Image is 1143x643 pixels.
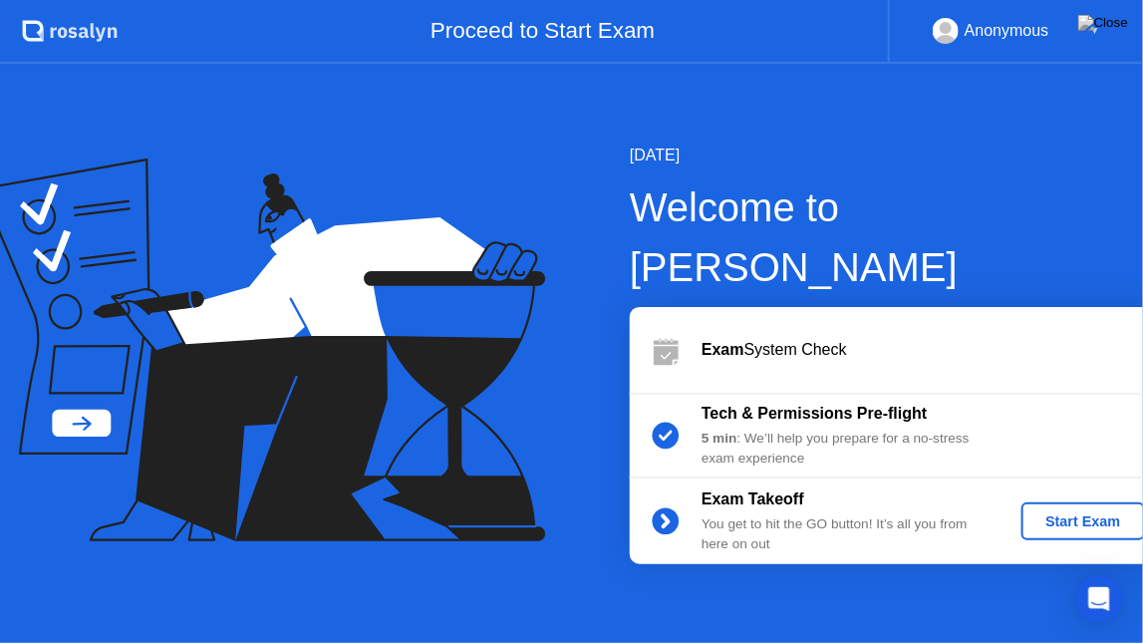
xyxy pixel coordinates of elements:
[702,514,989,555] div: You get to hit the GO button! It’s all you from here on out
[702,341,744,358] b: Exam
[702,490,804,507] b: Exam Takeoff
[702,405,927,422] b: Tech & Permissions Pre-flight
[1078,15,1128,31] img: Close
[702,431,737,446] b: 5 min
[1029,513,1136,529] div: Start Exam
[1075,575,1123,623] div: Open Intercom Messenger
[965,18,1049,44] div: Anonymous
[702,429,989,470] div: : We’ll help you prepare for a no-stress exam experience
